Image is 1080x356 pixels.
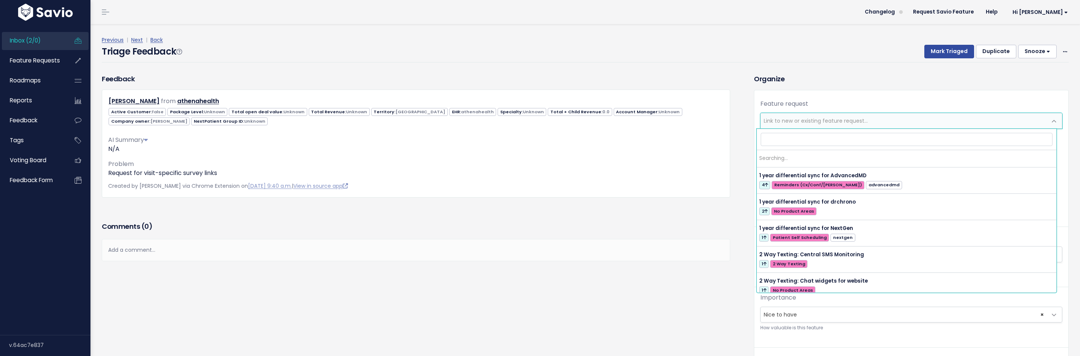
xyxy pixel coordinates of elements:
span: Reports [10,96,32,104]
span: Active Customer: [109,108,166,116]
span: Unknown [204,109,225,115]
span: Account Manager: [614,108,682,116]
small: How valuable is this feature [760,324,1062,332]
a: Next [131,36,143,44]
span: EHR: [449,108,496,116]
img: logo-white.9d6f32f41409.svg [16,4,75,21]
span: nextgen [830,234,855,242]
a: Roadmaps [2,72,63,89]
span: false [152,109,164,115]
h4: Triage Feedback [102,45,182,58]
span: 2 Way Texting [770,260,807,268]
span: | [144,36,149,44]
a: Help [980,6,1003,18]
span: from [161,97,176,105]
span: [GEOGRAPHIC_DATA] [395,109,445,115]
span: Changelog [865,9,895,15]
span: 0.0 [602,109,610,115]
a: Feature Requests [2,52,63,69]
div: N/A [108,145,724,154]
span: [PERSON_NAME] [150,118,187,124]
span: 0 [144,222,149,231]
span: advancedmd [866,181,902,189]
span: 1 [759,286,769,294]
span: 1 year differential sync for drchrono [759,198,856,205]
span: | [125,36,130,44]
span: Feature Requests [10,56,60,64]
span: 4 [759,181,770,189]
span: 1 year differential sync for AdvancedMD [759,172,867,179]
span: NextPatient Group ID: [191,117,268,125]
span: 2 Way Texting: Central SMS Monitoring [759,251,864,258]
a: Feedback form [2,172,63,189]
span: Nice to have [760,307,1062,323]
a: Previous [102,36,124,44]
div: Add a comment... [102,239,730,261]
a: Tags [2,132,63,149]
span: Roadmaps [10,76,41,84]
span: No Product Areas [770,286,815,294]
button: Duplicate [976,45,1016,58]
span: 2 Way Texting: Chat widgets for website [759,277,868,284]
span: Reminders (Cx/Conf/[PERSON_NAME]) [772,181,864,189]
span: Inbox (2/0) [10,37,41,44]
span: Feedback [10,116,37,124]
span: Total open deal value: [229,108,307,116]
a: Voting Board [2,152,63,169]
a: [PERSON_NAME] [109,97,159,105]
span: Tags [10,136,24,144]
h3: Comments ( ) [102,221,730,232]
h3: Feedback [102,74,135,84]
label: Feature request [760,99,808,108]
span: Unknown [346,109,367,115]
span: Hi [PERSON_NAME] [1013,9,1068,15]
span: Searching… [759,155,788,162]
span: Package Level: [167,108,227,116]
a: Request Savio Feature [907,6,980,18]
span: No Product Areas [771,207,817,215]
button: Snooze [1018,45,1057,58]
span: Feedback form [10,176,53,184]
span: Total + Child Revenue: [548,108,612,116]
span: Total Revenue: [309,108,370,116]
a: Feedback [2,112,63,129]
button: Mark Triaged [924,45,974,58]
p: Request for visit-specific survey links [108,169,724,178]
a: Back [150,36,163,44]
a: Hi [PERSON_NAME] [1003,6,1074,18]
a: Inbox (2/0) [2,32,63,49]
h3: Organize [754,74,1069,84]
span: Voting Board [10,156,46,164]
span: 1 year differential sync for NextGen [759,225,853,232]
span: Nice to have [761,307,1047,322]
a: athenahealth [177,97,219,105]
div: v.64ac7e837 [9,335,90,355]
span: AI Summary [108,135,148,144]
span: athenahealth [461,109,494,115]
span: Link to new or existing feature request... [764,117,868,125]
a: [DATE] 9:40 a.m. [248,182,292,190]
span: Specialty: [498,108,546,116]
a: View in source app [293,182,348,190]
span: Created by [PERSON_NAME] via Chrome Extension on | [108,182,348,190]
span: Patient Self Scheduling [770,234,829,242]
span: Unknown [523,109,544,115]
a: Reports [2,92,63,109]
span: 2 [759,207,770,215]
label: Importance [760,293,796,302]
span: × [1040,307,1044,322]
span: Problem [108,160,134,168]
span: Territory: [371,108,448,116]
span: 1 [759,260,769,268]
span: Unknown [659,109,680,115]
span: Company owner: [109,117,190,125]
span: Unknown [283,109,305,115]
span: Unknown [244,118,265,124]
span: 1 [759,234,769,242]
